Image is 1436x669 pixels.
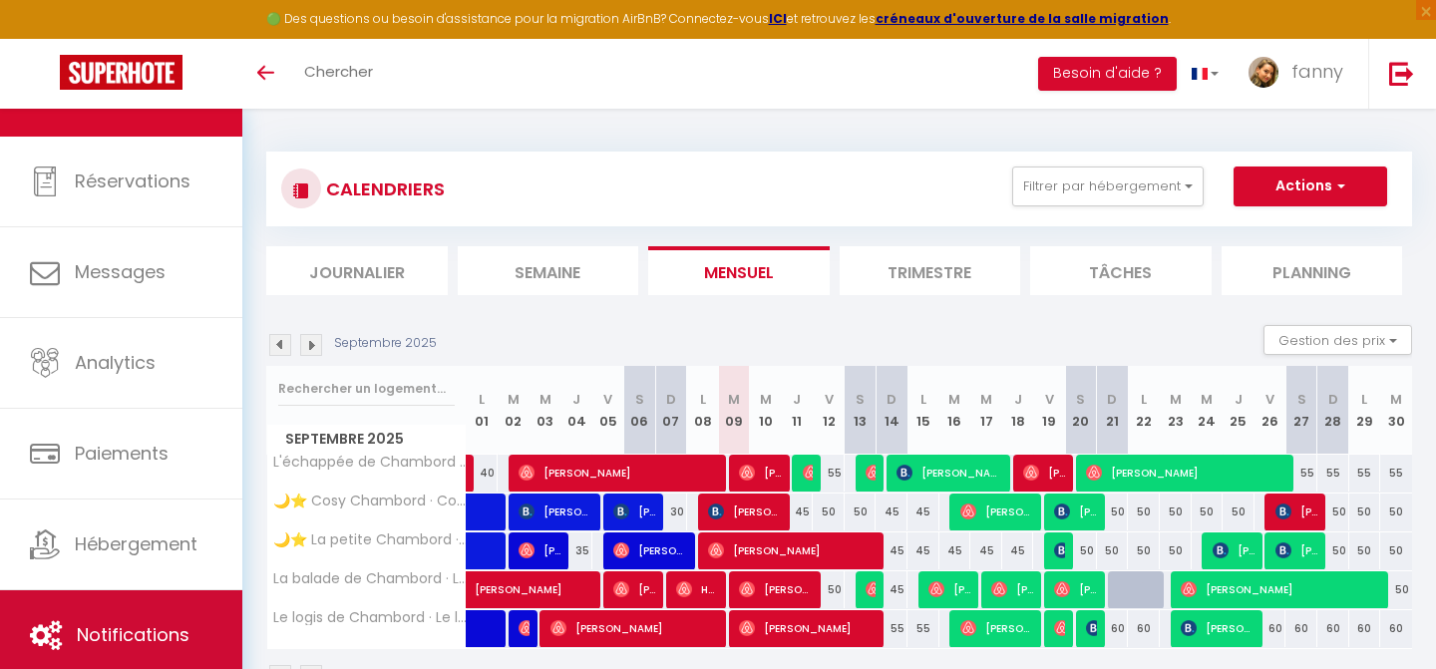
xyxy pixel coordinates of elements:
div: 45 [939,532,971,569]
span: [PERSON_NAME] [519,531,561,569]
div: 45 [876,532,907,569]
abbr: V [603,390,612,409]
li: Planning [1222,246,1403,295]
span: La balade de Chambord · La balade de Chambord [270,571,470,586]
span: [PERSON_NAME] [866,570,877,608]
abbr: J [793,390,801,409]
th: 17 [970,366,1002,455]
div: 50 [1192,494,1224,530]
th: 16 [939,366,971,455]
span: [PERSON_NAME] [1275,493,1318,530]
span: Réservations [75,168,190,193]
span: [PERSON_NAME] [739,570,814,608]
abbr: V [1265,390,1274,409]
th: 21 [1097,366,1129,455]
div: 50 [1380,571,1412,608]
span: 🌙⭐ La petite Chambord · La petite Chambord aux portes du château [270,532,470,547]
div: 50 [845,494,877,530]
div: 50 [1160,494,1192,530]
th: 14 [876,366,907,455]
div: 50 [813,494,845,530]
abbr: J [1014,390,1022,409]
abbr: J [572,390,580,409]
a: [PERSON_NAME] [467,571,499,609]
span: [PERSON_NAME] [708,531,879,569]
th: 06 [624,366,656,455]
abbr: M [539,390,551,409]
p: Septembre 2025 [334,334,437,353]
th: 28 [1317,366,1349,455]
span: Herve Folliot [676,570,719,608]
img: logout [1389,61,1414,86]
div: 55 [1285,455,1317,492]
div: 50 [1160,532,1192,569]
span: [PERSON_NAME] [1181,570,1383,608]
span: [PERSON_NAME] [475,560,658,598]
div: 45 [970,532,1002,569]
th: 11 [782,366,814,455]
h3: CALENDRIERS [321,167,445,211]
abbr: M [948,390,960,409]
span: [PERSON_NAME] [1181,609,1256,647]
span: [PERSON_NAME] [960,609,1035,647]
abbr: M [1390,390,1402,409]
span: [PERSON_NAME] [1086,609,1097,647]
img: Super Booking [60,55,182,90]
div: 50 [1097,532,1129,569]
th: 02 [498,366,530,455]
th: 15 [907,366,939,455]
span: [PERSON_NAME] [613,493,656,530]
span: [PERSON_NAME] [550,609,721,647]
span: Messages [75,259,166,284]
div: 60 [1317,610,1349,647]
abbr: M [760,390,772,409]
div: 55 [813,455,845,492]
div: 50 [1128,494,1160,530]
span: Chercher [304,61,373,82]
div: 50 [1223,494,1255,530]
th: 09 [718,366,750,455]
li: Journalier [266,246,448,295]
a: Chercher [289,39,388,109]
abbr: M [1201,390,1213,409]
div: 30 [655,494,687,530]
div: 60 [1349,610,1381,647]
abbr: D [666,390,676,409]
th: 23 [1160,366,1192,455]
span: [PERSON_NAME] [613,531,688,569]
div: 50 [1317,532,1349,569]
abbr: D [1328,390,1338,409]
button: Actions [1234,167,1387,206]
abbr: M [728,390,740,409]
abbr: S [1076,390,1085,409]
th: 19 [1033,366,1065,455]
div: 60 [1285,610,1317,647]
span: [PERSON_NAME] [1275,531,1318,569]
div: 45 [907,532,939,569]
abbr: V [825,390,834,409]
button: Ouvrir le widget de chat LiveChat [16,8,76,68]
span: [PERSON_NAME] [897,454,1003,492]
div: 45 [876,571,907,608]
abbr: L [1361,390,1367,409]
div: 55 [1349,455,1381,492]
div: 60 [1097,610,1129,647]
button: Gestion des prix [1263,325,1412,355]
span: [PERSON_NAME] [PERSON_NAME] [960,493,1035,530]
div: 50 [1380,494,1412,530]
li: Tâches [1030,246,1212,295]
span: [PERSON_NAME] [708,493,783,530]
a: [PERSON_NAME] [467,455,477,493]
abbr: V [1045,390,1054,409]
abbr: L [920,390,926,409]
strong: créneaux d'ouverture de la salle migration [876,10,1169,27]
div: 55 [907,610,939,647]
abbr: L [479,390,485,409]
abbr: J [1235,390,1243,409]
th: 24 [1192,366,1224,455]
span: [PERSON_NAME] [519,609,530,647]
img: ... [1249,57,1278,88]
abbr: M [508,390,520,409]
abbr: M [980,390,992,409]
span: [PERSON_NAME] [803,454,814,492]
